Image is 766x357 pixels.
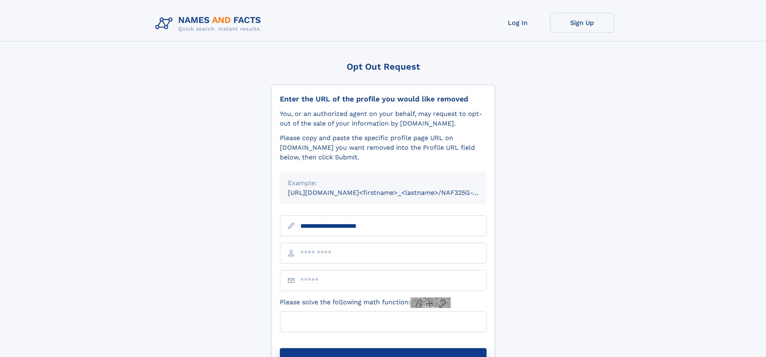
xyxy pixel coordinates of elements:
img: Logo Names and Facts [152,13,268,35]
label: Please solve the following math function: [280,297,451,308]
small: [URL][DOMAIN_NAME]<firstname>_<lastname>/NAF325G-xxxxxxxx [288,189,502,196]
a: Log In [486,13,550,33]
div: Please copy and paste the specific profile page URL on [DOMAIN_NAME] you want removed into the Pr... [280,133,487,162]
div: You, or an authorized agent on your behalf, may request to opt-out of the sale of your informatio... [280,109,487,128]
div: Enter the URL of the profile you would like removed [280,95,487,103]
div: Example: [288,178,478,188]
div: Opt Out Request [271,62,495,72]
a: Sign Up [550,13,614,33]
